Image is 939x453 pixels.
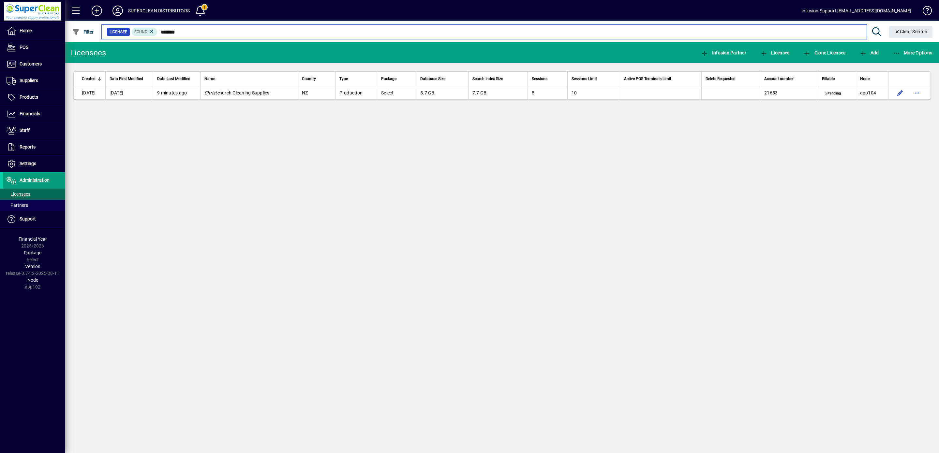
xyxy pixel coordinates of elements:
[572,75,597,82] span: Sessions Limit
[803,50,845,55] span: Clone Licensee
[3,89,65,106] a: Products
[157,75,196,82] div: Data Last Modified
[699,47,748,59] button: Infusion Partner
[25,264,40,269] span: Version
[128,6,190,16] div: SUPERCLEAN DISTRIBUTORS
[624,75,697,82] div: Active POS Terminals Limit
[701,50,746,55] span: Infusion Partner
[472,75,503,82] span: Search Index Size
[532,75,547,82] span: Sessions
[20,28,32,33] span: Home
[298,86,335,99] td: NZ
[3,56,65,72] a: Customers
[3,200,65,211] a: Partners
[134,30,147,34] span: Found
[860,90,876,95] span: app104.prod.infusionbusinesssoftware.com
[528,86,567,99] td: 5
[532,75,563,82] div: Sessions
[110,29,127,35] span: Licensee
[377,86,416,99] td: Select
[894,29,928,34] span: Clear Search
[339,75,373,82] div: Type
[20,128,30,133] span: Staff
[302,75,316,82] span: Country
[3,106,65,122] a: Financials
[110,75,143,82] span: Data First Modified
[3,156,65,172] a: Settings
[3,23,65,39] a: Home
[3,39,65,56] a: POS
[204,75,215,82] span: Name
[764,75,814,82] div: Account number
[824,91,842,96] span: Pending
[335,86,377,99] td: Production
[27,277,38,283] span: Node
[572,75,616,82] div: Sessions Limit
[7,191,30,197] span: Licensees
[918,1,931,22] a: Knowledge Base
[110,75,149,82] div: Data First Modified
[20,111,40,116] span: Financials
[893,50,932,55] span: More Options
[7,203,28,208] span: Partners
[758,47,791,59] button: Licensee
[20,161,36,166] span: Settings
[3,139,65,155] a: Reports
[24,250,41,255] span: Package
[20,61,42,66] span: Customers
[567,86,620,99] td: 10
[107,5,128,17] button: Profile
[420,75,464,82] div: Database Size
[204,75,294,82] div: Name
[3,122,65,139] a: Staff
[74,86,105,99] td: [DATE]
[801,6,911,16] div: Infusion Support [EMAIL_ADDRESS][DOMAIN_NAME]
[3,189,65,200] a: Licensees
[105,86,153,99] td: [DATE]
[86,5,107,17] button: Add
[20,94,38,100] span: Products
[70,48,106,58] div: Licensees
[3,211,65,227] a: Support
[760,86,818,99] td: 21653
[132,28,157,36] mat-chip: Found Status: Found
[706,75,736,82] span: Delete Requested
[822,75,835,82] span: Billable
[891,47,934,59] button: More Options
[381,75,396,82] span: Package
[19,236,47,242] span: Financial Year
[20,216,36,221] span: Support
[889,26,933,38] button: Clear
[20,78,38,83] span: Suppliers
[204,90,270,95] span: hurch Cleaning Supplies
[420,75,445,82] span: Database Size
[859,50,879,55] span: Add
[70,26,96,38] button: Filter
[416,86,468,99] td: 5.7 GB
[468,86,528,99] td: 7.7 GB
[381,75,412,82] div: Package
[153,86,200,99] td: 9 minutes ago
[20,144,36,149] span: Reports
[760,50,790,55] span: Licensee
[764,75,794,82] span: Account number
[20,177,50,183] span: Administration
[204,90,219,95] em: Christc
[860,75,870,82] span: Node
[895,88,905,98] button: Edit
[82,75,96,82] span: Created
[624,75,671,82] span: Active POS Terminals Limit
[472,75,524,82] div: Search Index Size
[706,75,756,82] div: Delete Requested
[857,47,880,59] button: Add
[302,75,331,82] div: Country
[339,75,348,82] span: Type
[801,47,847,59] button: Clone Licensee
[82,75,101,82] div: Created
[3,73,65,89] a: Suppliers
[860,75,884,82] div: Node
[72,29,94,35] span: Filter
[822,75,852,82] div: Billable
[20,45,28,50] span: POS
[157,75,190,82] span: Data Last Modified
